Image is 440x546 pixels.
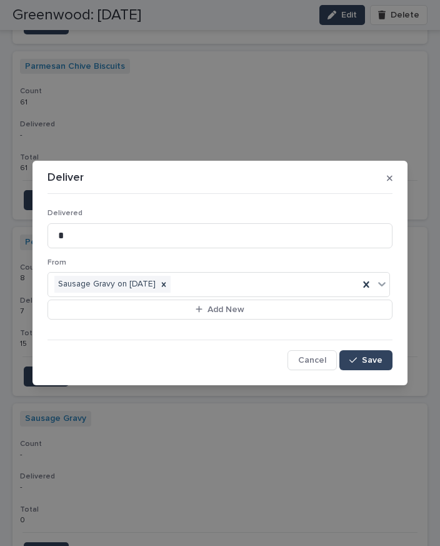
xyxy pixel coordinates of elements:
[339,350,392,370] button: Save
[362,356,382,365] span: Save
[47,259,66,266] span: From
[298,356,326,365] span: Cancel
[47,300,392,320] button: Add New
[47,210,82,217] span: Delivered
[207,305,244,314] span: Add New
[47,171,84,185] p: Deliver
[287,350,337,370] button: Cancel
[54,276,157,293] div: Sausage Gravy on [DATE]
